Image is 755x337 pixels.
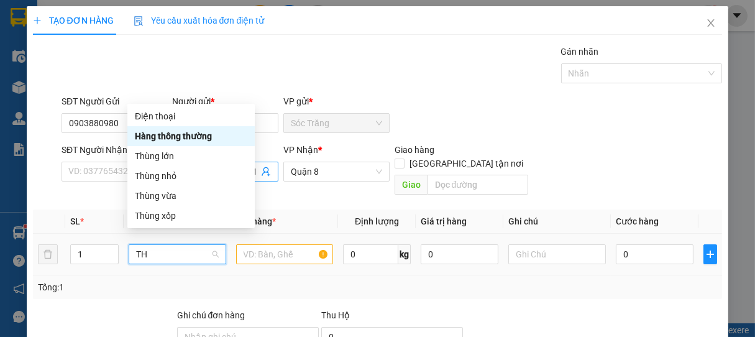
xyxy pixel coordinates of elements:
span: VP Nhận [283,145,318,155]
span: SL [70,216,80,226]
div: SĐT Người Nhận [62,143,168,157]
span: kg [398,244,411,264]
span: Thu Hộ [321,310,350,320]
div: Thùng xốp [127,206,255,226]
input: VD: Bàn, Ghế [236,244,333,264]
div: Hàng thông thường [135,129,247,143]
img: icon [134,16,144,26]
button: plus [703,244,718,264]
label: Gán nhãn [561,47,599,57]
div: Hàng thông thường [127,126,255,146]
span: Tên hàng [236,216,277,226]
div: Điện thoại [127,106,255,126]
div: Thùng nhỏ [135,169,247,183]
th: Ghi chú [503,210,610,234]
span: Yêu cầu xuất hóa đơn điện tử [134,16,265,25]
input: 0 [421,244,498,264]
div: Thùng xốp [135,209,247,223]
span: Sóc Trăng [291,114,382,132]
span: Giá trị hàng [421,216,467,226]
li: VP Sóc Trăng [6,67,86,81]
div: Thùng nhỏ [127,166,255,186]
input: Dọc đường [428,175,528,195]
input: Ghi Chú [508,244,605,264]
span: [GEOGRAPHIC_DATA] tận nơi [405,157,528,170]
span: Giao [395,175,428,195]
span: Định lượng [355,216,399,226]
span: environment [6,83,15,92]
div: Thùng lớn [135,149,247,163]
button: delete [38,244,58,264]
label: Ghi chú đơn hàng [177,310,245,320]
div: Thùng vừa [135,189,247,203]
div: SĐT Người Gửi [62,95,168,108]
span: user-add [261,167,271,177]
div: VP gửi [283,95,390,108]
span: Quận 8 [291,162,382,181]
span: plus [33,16,42,25]
div: Người gửi [173,95,279,108]
div: Tổng: 1 [38,280,293,294]
img: logo.jpg [6,6,50,50]
span: environment [86,83,94,92]
div: Thùng lớn [127,146,255,166]
button: Close [693,6,728,41]
li: Vĩnh Thành (Sóc Trăng) [6,6,180,53]
span: TẠO ĐƠN HÀNG [33,16,114,25]
span: Cước hàng [616,216,659,226]
div: Thùng vừa [127,186,255,206]
span: close [706,18,716,28]
span: plus [704,249,717,259]
span: Giao hàng [395,145,434,155]
div: Điện thoại [135,109,247,123]
li: VP Quận 8 [86,67,165,81]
